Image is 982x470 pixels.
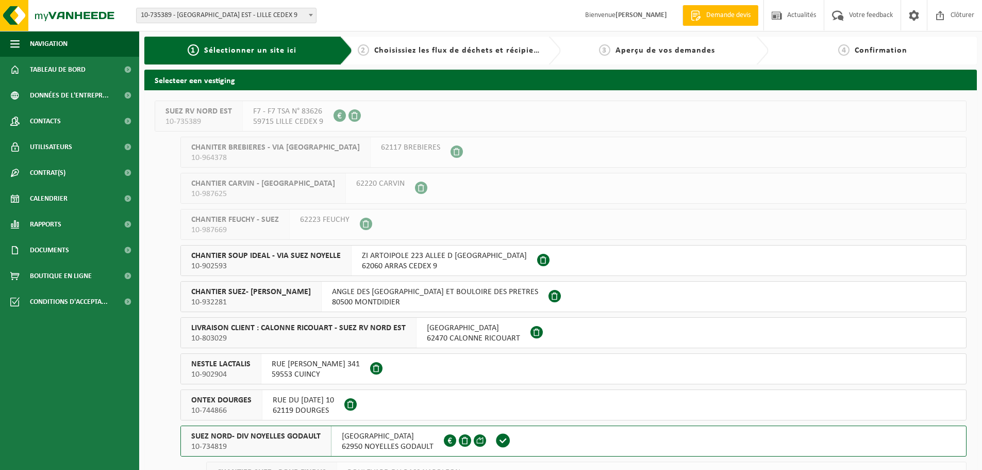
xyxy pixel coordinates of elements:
span: Sélectionner un site ici [204,46,296,55]
span: 3 [599,44,610,56]
span: SUEZ NORD- DIV NOYELLES GODAULT [191,431,321,442]
span: Tableau de bord [30,57,86,83]
span: 59715 LILLE CEDEX 9 [253,117,323,127]
span: Données de l'entrepr... [30,83,109,108]
span: 62950 NOYELLES GODAULT [342,442,434,452]
span: 62223 FEUCHY [300,215,349,225]
span: CHANTIER SOUP IDEAL - VIA SUEZ NOYELLE [191,251,341,261]
strong: [PERSON_NAME] [615,11,667,19]
button: SUEZ NORD- DIV NOYELLES GODAULT 10-734819 [GEOGRAPHIC_DATA]62950 NOYELLES GODAULT [180,426,967,457]
a: Demande devis [683,5,758,26]
span: Choisissiez les flux de déchets et récipients [374,46,546,55]
span: 10-902904 [191,369,251,380]
span: Rapports [30,212,61,237]
h2: Selecteer een vestiging [144,70,977,90]
span: 80500 MONTDIDIER [332,297,538,307]
span: 10-932281 [191,297,311,307]
span: 10-987625 [191,189,335,199]
span: 62119 DOURGES [273,406,334,416]
span: 10-735389 [165,117,232,127]
button: LIVRAISON CLIENT : CALONNE RICOUART - SUEZ RV NORD EST 10-803029 [GEOGRAPHIC_DATA]62470 CALONNE R... [180,317,967,348]
span: Utilisateurs [30,134,72,160]
span: Contrat(s) [30,160,65,186]
span: 62220 CARVIN [356,179,405,189]
span: 59553 CUINCY [272,369,360,380]
span: Conditions d'accepta... [30,289,108,315]
span: ZI ARTOIPOLE 223 ALLEE D [GEOGRAPHIC_DATA] [362,251,527,261]
span: [GEOGRAPHIC_DATA] [342,431,434,442]
span: Confirmation [855,46,907,55]
span: Contacts [30,108,61,134]
span: SUEZ RV NORD EST [165,106,232,117]
span: 10-964378 [191,153,360,163]
span: [GEOGRAPHIC_DATA] [427,323,520,333]
button: ONTEX DOURGES 10-744866 RUE DU [DATE] 1062119 DOURGES [180,390,967,420]
button: CHANTIER SUEZ- [PERSON_NAME] 10-932281 ANGLE DES [GEOGRAPHIC_DATA] ET BOULOIRE DES PRETRES80500 M... [180,281,967,312]
span: 62060 ARRAS CEDEX 9 [362,261,527,271]
span: 10-902593 [191,261,341,271]
span: CHANTIER SUEZ- [PERSON_NAME] [191,287,311,297]
span: 2 [358,44,369,56]
span: CHANTIER FEUCHY - SUEZ [191,215,279,225]
span: 1 [188,44,199,56]
span: Demande devis [704,10,753,21]
span: 10-735389 - SUEZ RV NORD EST - LILLE CEDEX 9 [136,8,317,23]
span: 62117 BREBIERES [381,142,440,153]
span: Documents [30,237,69,263]
span: 10-734819 [191,442,321,452]
span: CHANITER BREBIERES - VIA [GEOGRAPHIC_DATA] [191,142,360,153]
span: NESTLE LACTALIS [191,359,251,369]
span: 10-735389 - SUEZ RV NORD EST - LILLE CEDEX 9 [137,8,316,23]
span: Calendrier [30,186,68,212]
span: 4 [838,44,850,56]
span: 10-987669 [191,225,279,235]
span: ONTEX DOURGES [191,395,252,406]
span: Aperçu de vos demandes [615,46,715,55]
button: CHANTIER SOUP IDEAL - VIA SUEZ NOYELLE 10-902593 ZI ARTOIPOLE 223 ALLEE D [GEOGRAPHIC_DATA]62060 ... [180,245,967,276]
span: Navigation [30,31,68,57]
button: NESTLE LACTALIS 10-902904 RUE [PERSON_NAME] 34159553 CUINCY [180,353,967,384]
span: F7 - F7 TSA N° 83626 [253,106,323,117]
span: 10-803029 [191,333,406,344]
span: LIVRAISON CLIENT : CALONNE RICOUART - SUEZ RV NORD EST [191,323,406,333]
span: ANGLE DES [GEOGRAPHIC_DATA] ET BOULOIRE DES PRETRES [332,287,538,297]
span: CHANTIER CARVIN - [GEOGRAPHIC_DATA] [191,179,335,189]
span: Boutique en ligne [30,263,92,289]
span: RUE DU [DATE] 10 [273,395,334,406]
span: 10-744866 [191,406,252,416]
span: RUE [PERSON_NAME] 341 [272,359,360,369]
span: 62470 CALONNE RICOUART [427,333,520,344]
